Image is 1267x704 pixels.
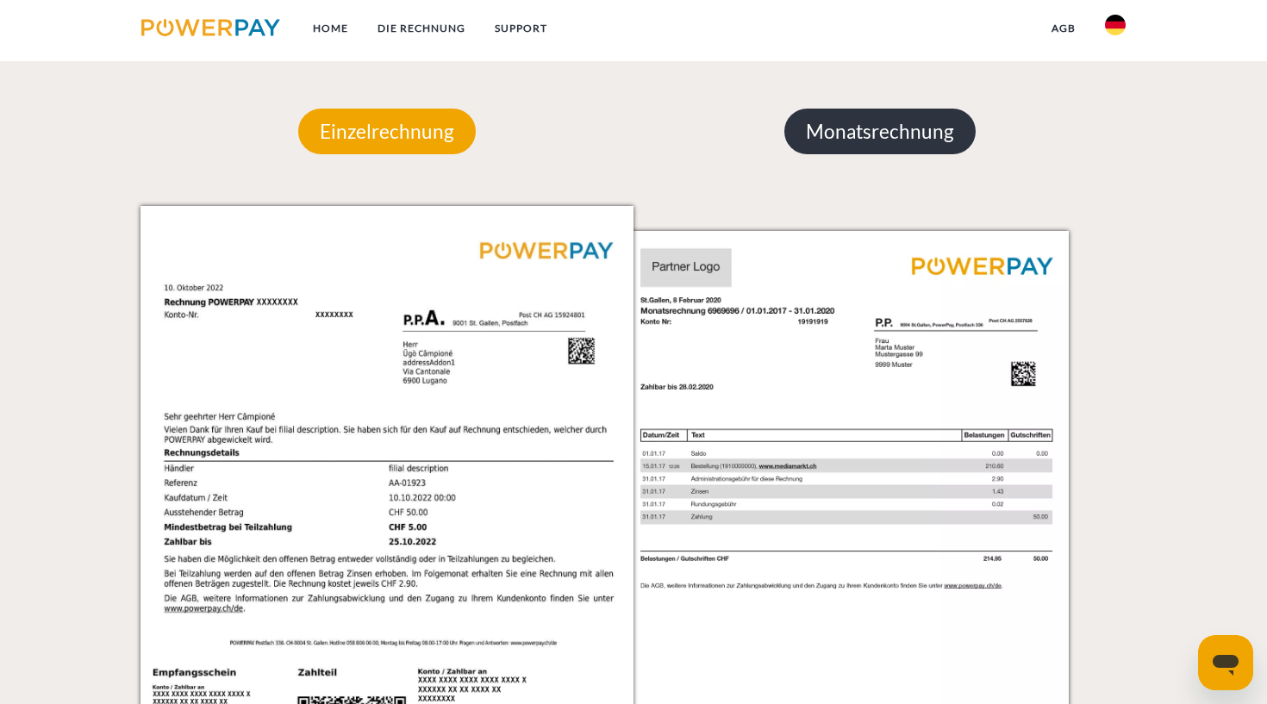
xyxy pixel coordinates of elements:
[784,109,976,155] p: Monatsrechnung
[298,13,363,44] a: Home
[363,13,480,44] a: DIE RECHNUNG
[1105,15,1126,35] img: de
[298,109,476,155] p: Einzelrechnung
[1037,13,1090,44] a: agb
[480,13,562,44] a: SUPPORT
[141,19,280,36] img: logo-powerpay.svg
[1198,635,1253,690] iframe: Schaltfläche zum Öffnen des Messaging-Fensters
